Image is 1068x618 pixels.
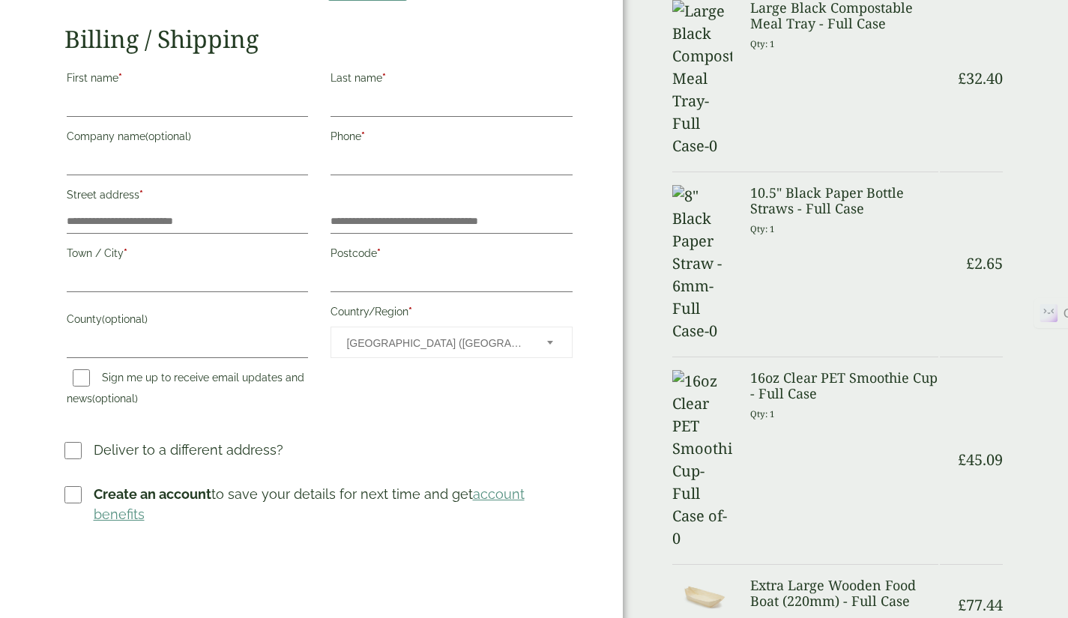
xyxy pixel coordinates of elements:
label: Street address [67,184,309,210]
abbr: required [377,247,381,259]
label: Company name [67,126,309,151]
label: Town / City [67,243,309,268]
label: Sign me up to receive email updates and news [67,372,304,409]
p: Deliver to a different address? [94,440,283,460]
small: Qty: 1 [750,38,775,49]
strong: Create an account [94,486,211,502]
label: Country/Region [331,301,573,327]
span: (optional) [145,130,191,142]
span: £ [958,595,966,615]
span: £ [958,68,966,88]
abbr: required [118,72,122,84]
img: 8" Black Paper Straw - 6mm-Full Case-0 [672,185,732,342]
span: (optional) [102,313,148,325]
bdi: 45.09 [958,449,1003,470]
label: Last name [331,67,573,93]
h3: 10.5" Black Paper Bottle Straws - Full Case [750,185,938,217]
h2: Billing / Shipping [64,25,576,53]
span: £ [966,253,974,273]
abbr: required [361,130,365,142]
small: Qty: 1 [750,408,775,419]
abbr: required [382,72,386,84]
bdi: 32.40 [958,68,1003,88]
h3: 16oz Clear PET Smoothie Cup - Full Case [750,370,938,402]
bdi: 2.65 [966,253,1003,273]
img: 16oz Clear PET Smoothie Cup-Full Case of-0 [672,370,732,550]
h3: Extra Large Wooden Food Boat (220mm) - Full Case [750,578,938,610]
abbr: required [408,306,412,318]
span: Country/Region [331,327,573,358]
label: Phone [331,126,573,151]
label: County [67,309,309,334]
label: Postcode [331,243,573,268]
a: account benefits [94,486,525,522]
span: United Kingdom (UK) [346,327,527,359]
span: £ [958,449,966,470]
abbr: required [124,247,127,259]
span: (optional) [92,393,138,405]
label: First name [67,67,309,93]
abbr: required [139,189,143,201]
p: to save your details for next time and get [94,484,576,524]
input: Sign me up to receive email updates and news(optional) [73,369,90,387]
small: Qty: 1 [750,223,775,234]
bdi: 77.44 [958,595,1003,615]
